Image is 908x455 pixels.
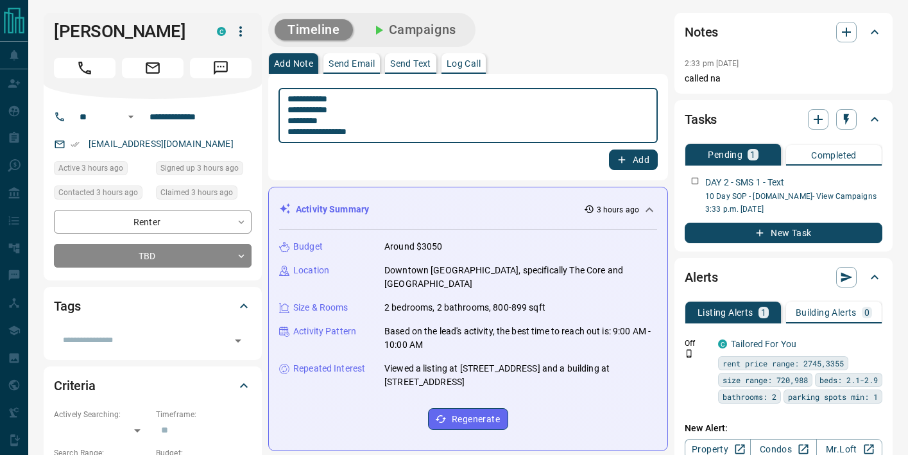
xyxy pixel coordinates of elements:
a: 10 Day SOP - [DOMAIN_NAME]- View Campaigns [705,192,877,201]
p: Location [293,264,329,277]
button: Regenerate [428,408,508,430]
p: Downtown [GEOGRAPHIC_DATA], specifically The Core and [GEOGRAPHIC_DATA] [384,264,657,291]
span: parking spots min: 1 [788,390,878,403]
p: Actively Searching: [54,409,150,420]
span: rent price range: 2745,3355 [723,357,844,370]
p: Repeated Interest [293,362,365,375]
div: Mon Aug 18 2025 [54,185,150,203]
p: 1 [750,150,755,159]
button: Campaigns [358,19,469,40]
span: Contacted 3 hours ago [58,186,138,199]
h2: Tasks [685,109,717,130]
span: bathrooms: 2 [723,390,776,403]
div: Tasks [685,104,882,135]
p: 3 hours ago [597,204,639,216]
div: condos.ca [217,27,226,36]
p: Off [685,338,710,349]
button: Timeline [275,19,353,40]
p: Pending [708,150,742,159]
p: called na [685,72,882,85]
p: Timeframe: [156,409,252,420]
span: Call [54,58,116,78]
p: Based on the lead's activity, the best time to reach out is: 9:00 AM - 10:00 AM [384,325,657,352]
span: Signed up 3 hours ago [160,162,239,175]
p: Around $3050 [384,240,443,253]
div: Alerts [685,262,882,293]
h2: Alerts [685,267,718,288]
span: size range: 720,988 [723,373,808,386]
button: New Task [685,223,882,243]
p: Building Alerts [796,308,857,317]
p: Completed [811,151,857,160]
p: 2:33 pm [DATE] [685,59,739,68]
div: Tags [54,291,252,322]
div: Criteria [54,370,252,401]
svg: Email Verified [71,140,80,149]
h2: Notes [685,22,718,42]
p: Send Email [329,59,375,68]
p: Size & Rooms [293,301,348,314]
div: TBD [54,244,252,268]
span: Claimed 3 hours ago [160,186,233,199]
p: 3:33 p.m. [DATE] [705,203,882,215]
span: Email [122,58,184,78]
p: Activity Pattern [293,325,356,338]
a: Tailored For You [731,339,796,349]
div: Mon Aug 18 2025 [156,185,252,203]
div: Mon Aug 18 2025 [54,161,150,179]
h2: Criteria [54,375,96,396]
button: Open [123,109,139,124]
p: Log Call [447,59,481,68]
div: Mon Aug 18 2025 [156,161,252,179]
button: Add [609,150,658,170]
p: DAY 2 - SMS 1 - Text [705,176,785,189]
p: Add Note [274,59,313,68]
span: Message [190,58,252,78]
h1: [PERSON_NAME] [54,21,198,42]
div: condos.ca [718,339,727,348]
p: New Alert: [685,422,882,435]
p: Send Text [390,59,431,68]
p: Listing Alerts [698,308,753,317]
div: Activity Summary3 hours ago [279,198,657,221]
p: 2 bedrooms, 2 bathrooms, 800-899 sqft [384,301,545,314]
p: Viewed a listing at [STREET_ADDRESS] and a building at [STREET_ADDRESS] [384,362,657,389]
p: 1 [761,308,766,317]
button: Open [229,332,247,350]
h2: Tags [54,296,80,316]
p: Activity Summary [296,203,369,216]
p: 0 [864,308,869,317]
div: Notes [685,17,882,47]
span: Active 3 hours ago [58,162,123,175]
a: [EMAIL_ADDRESS][DOMAIN_NAME] [89,139,234,149]
span: beds: 2.1-2.9 [819,373,878,386]
p: Budget [293,240,323,253]
div: Renter [54,210,252,234]
svg: Push Notification Only [685,349,694,358]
